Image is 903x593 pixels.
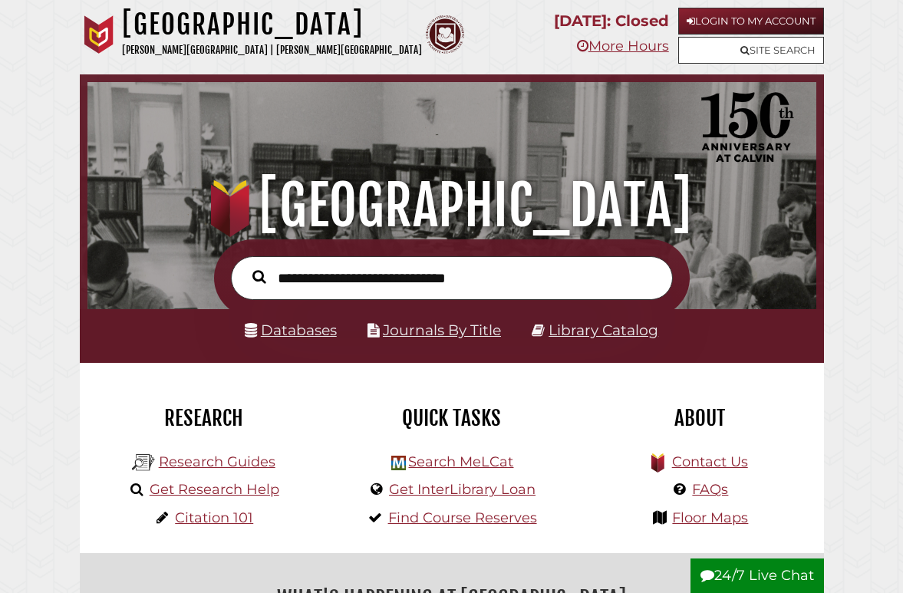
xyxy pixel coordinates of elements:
a: Floor Maps [672,509,748,526]
h2: Quick Tasks [339,405,564,431]
a: Search MeLCat [408,453,513,470]
p: [DATE]: Closed [554,8,669,35]
h2: Research [91,405,316,431]
a: Contact Us [672,453,748,470]
a: More Hours [577,38,669,54]
a: Citation 101 [175,509,253,526]
p: [PERSON_NAME][GEOGRAPHIC_DATA] | [PERSON_NAME][GEOGRAPHIC_DATA] [122,41,422,59]
h1: [GEOGRAPHIC_DATA] [122,8,422,41]
a: Library Catalog [549,321,658,339]
a: Databases [245,321,337,339]
h2: About [587,405,812,431]
a: Research Guides [159,453,275,470]
i: Search [252,270,265,285]
a: Login to My Account [678,8,824,35]
a: Find Course Reserves [388,509,537,526]
a: Get InterLibrary Loan [389,481,536,498]
a: Site Search [678,37,824,64]
a: Get Research Help [150,481,279,498]
a: Journals By Title [383,321,501,339]
img: Hekman Library Logo [132,451,155,474]
img: Hekman Library Logo [391,456,406,470]
button: Search [245,267,273,288]
a: FAQs [692,481,728,498]
h1: [GEOGRAPHIC_DATA] [101,172,802,239]
img: Calvin Theological Seminary [426,15,464,54]
img: Calvin University [80,15,118,54]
